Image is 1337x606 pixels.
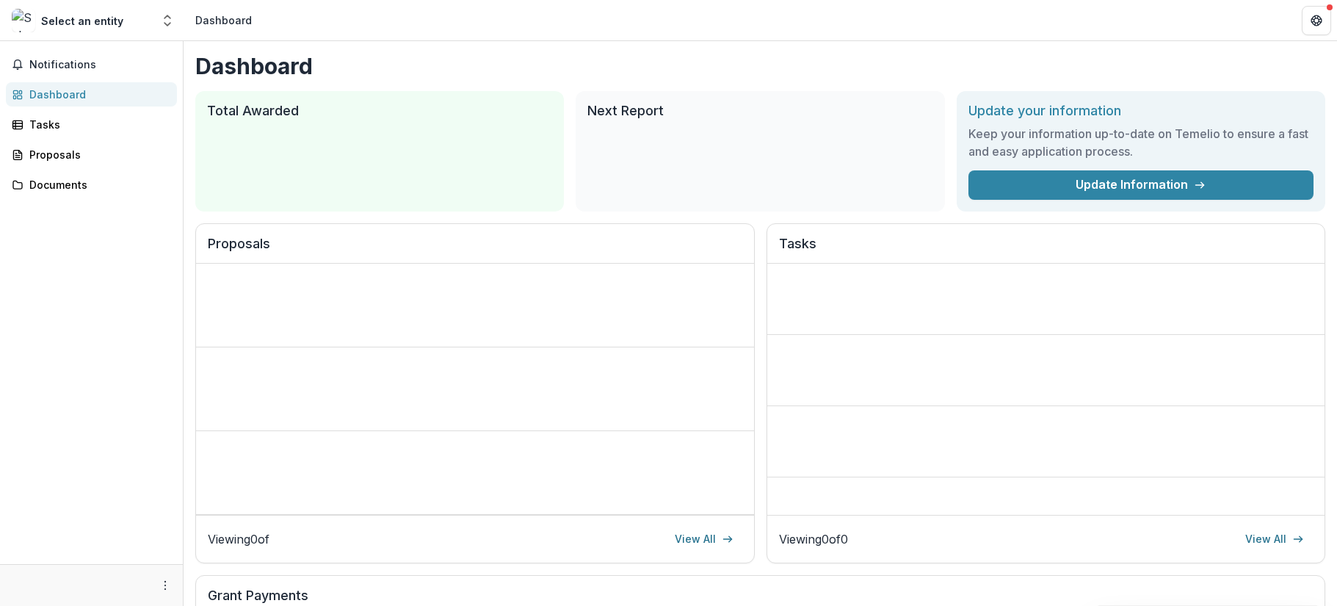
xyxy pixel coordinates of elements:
img: Select an entity [12,9,35,32]
span: Notifications [29,59,171,71]
div: Tasks [29,117,165,132]
a: Update Information [968,170,1314,200]
h2: Total Awarded [207,103,552,119]
div: Dashboard [29,87,165,102]
button: Open entity switcher [157,6,178,35]
div: Select an entity [41,13,123,29]
div: Proposals [29,147,165,162]
a: Tasks [6,112,177,137]
h2: Update your information [968,103,1314,119]
h2: Tasks [779,236,1314,264]
p: Viewing 0 of 0 [779,530,848,548]
div: Dashboard [195,12,252,28]
p: Viewing 0 of [208,530,269,548]
button: Notifications [6,53,177,76]
h2: Next Report [587,103,932,119]
h1: Dashboard [195,53,1325,79]
a: View All [1236,527,1313,551]
a: Proposals [6,143,177,167]
a: Documents [6,173,177,197]
div: Documents [29,177,165,192]
a: View All [666,527,742,551]
nav: breadcrumb [189,10,258,31]
button: Get Help [1302,6,1331,35]
h2: Proposals [208,236,742,264]
button: More [156,577,174,594]
a: Dashboard [6,82,177,107]
h3: Keep your information up-to-date on Temelio to ensure a fast and easy application process. [968,125,1314,160]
